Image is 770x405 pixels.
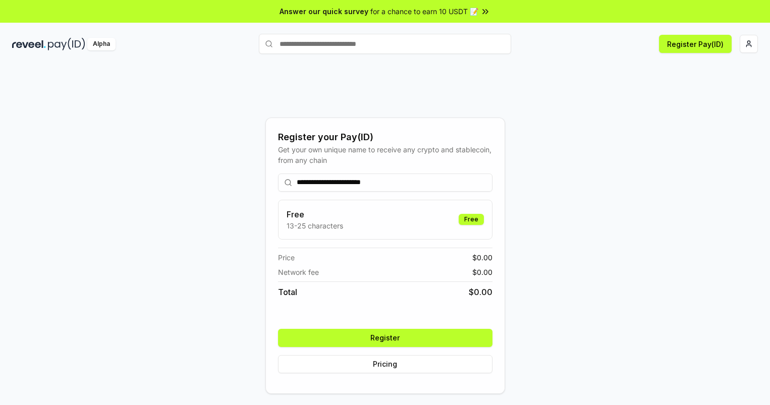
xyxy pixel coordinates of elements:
[472,252,492,263] span: $ 0.00
[469,286,492,298] span: $ 0.00
[280,6,368,17] span: Answer our quick survey
[48,38,85,50] img: pay_id
[12,38,46,50] img: reveel_dark
[278,267,319,277] span: Network fee
[278,286,297,298] span: Total
[278,329,492,347] button: Register
[472,267,492,277] span: $ 0.00
[287,208,343,220] h3: Free
[459,214,484,225] div: Free
[659,35,732,53] button: Register Pay(ID)
[278,130,492,144] div: Register your Pay(ID)
[278,144,492,165] div: Get your own unique name to receive any crypto and stablecoin, from any chain
[287,220,343,231] p: 13-25 characters
[278,252,295,263] span: Price
[278,355,492,373] button: Pricing
[87,38,116,50] div: Alpha
[370,6,478,17] span: for a chance to earn 10 USDT 📝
